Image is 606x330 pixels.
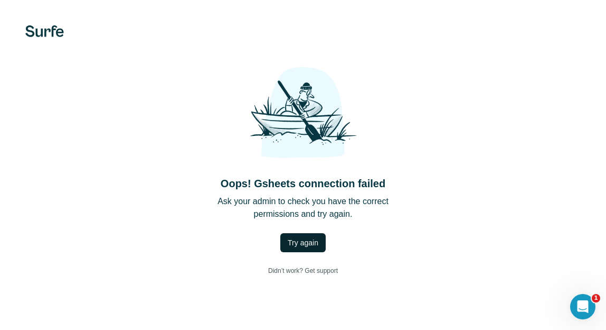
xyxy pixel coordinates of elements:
[240,49,366,176] img: Shaka Illustration
[25,25,64,37] img: Surfe's logo
[217,195,389,221] p: Ask your admin to check you have the correct permissions and try again.
[570,294,595,319] iframe: Intercom live chat
[288,237,318,248] span: Try again
[260,261,346,281] a: Didn’t work? Get support
[592,294,600,302] span: 1
[221,176,385,191] h4: Oops! Gsheets connection failed
[280,233,326,252] button: Try again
